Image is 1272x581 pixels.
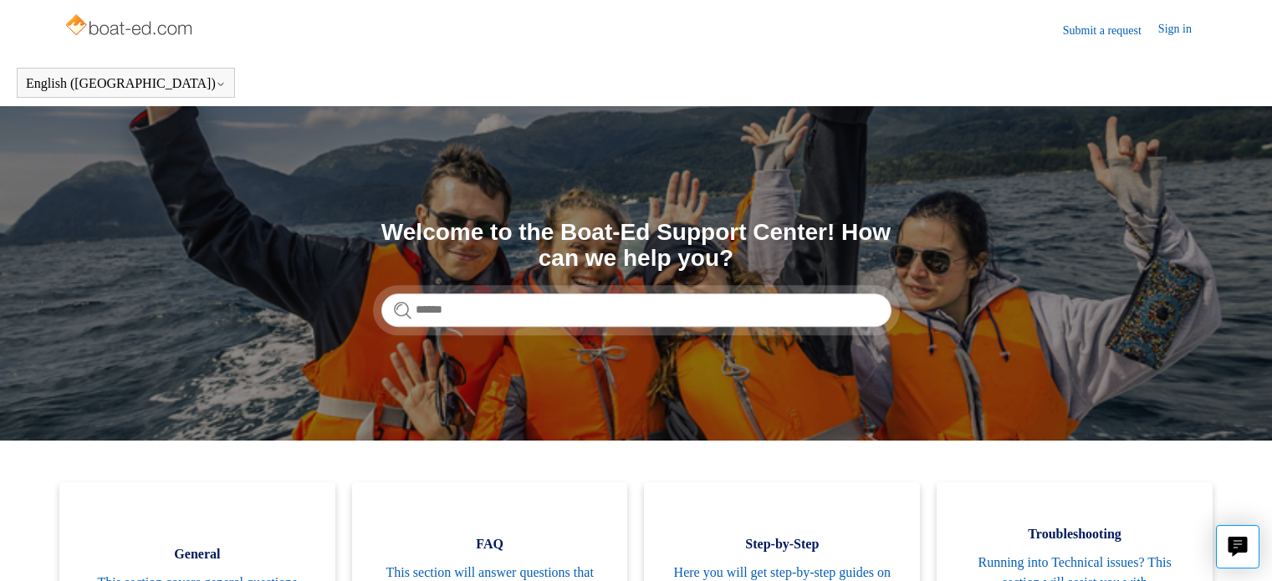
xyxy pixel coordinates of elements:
a: Sign in [1158,20,1208,40]
input: Search [381,293,891,327]
img: Boat-Ed Help Center home page [64,10,197,43]
button: English ([GEOGRAPHIC_DATA]) [26,76,226,91]
button: Live chat [1216,525,1259,568]
span: FAQ [377,534,603,554]
span: Troubleshooting [962,524,1188,544]
a: Submit a request [1063,22,1158,39]
span: General [84,544,310,564]
h1: Welcome to the Boat-Ed Support Center! How can we help you? [381,220,891,272]
span: Step-by-Step [669,534,895,554]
